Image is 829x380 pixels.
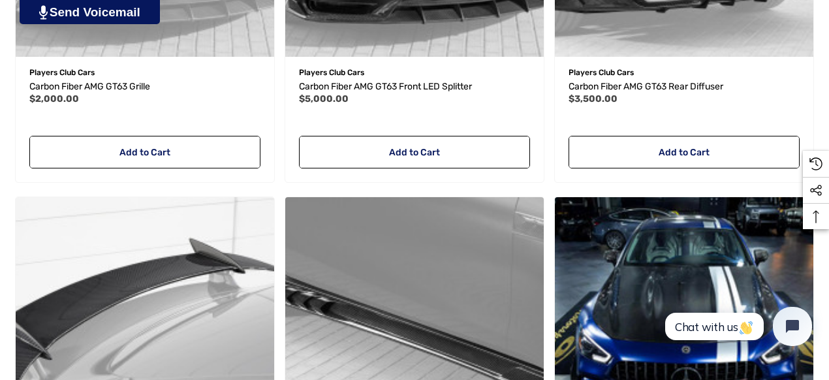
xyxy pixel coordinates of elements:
svg: Recently Viewed [809,157,822,170]
a: Carbon Fiber AMG GT63 Rear Diffuser,$3,500.00 [569,79,800,95]
a: Add to Cart [299,136,530,168]
svg: Social Media [809,184,822,197]
iframe: Tidio Chat [651,296,823,357]
a: Add to Cart [29,136,260,168]
span: Carbon Fiber AMG GT63 Grille [29,81,150,92]
span: Carbon Fiber AMG GT63 Front LED Splitter [299,81,472,92]
span: Carbon Fiber AMG GT63 Rear Diffuser [569,81,723,92]
a: Carbon Fiber AMG GT63 Front LED Splitter,$5,000.00 [299,79,530,95]
p: Players Club Cars [29,64,260,81]
a: Add to Cart [569,136,800,168]
svg: Top [803,210,829,223]
p: Players Club Cars [299,64,530,81]
span: $3,500.00 [569,93,618,104]
img: PjwhLS0gR2VuZXJhdG9yOiBHcmF2aXQuaW8gLS0+PHN2ZyB4bWxucz0iaHR0cDovL3d3dy53My5vcmcvMjAwMC9zdmciIHhtb... [39,5,48,20]
a: Carbon Fiber AMG GT63 Grille,$2,000.00 [29,79,260,95]
span: $2,000.00 [29,93,79,104]
span: $5,000.00 [299,93,349,104]
p: Players Club Cars [569,64,800,81]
